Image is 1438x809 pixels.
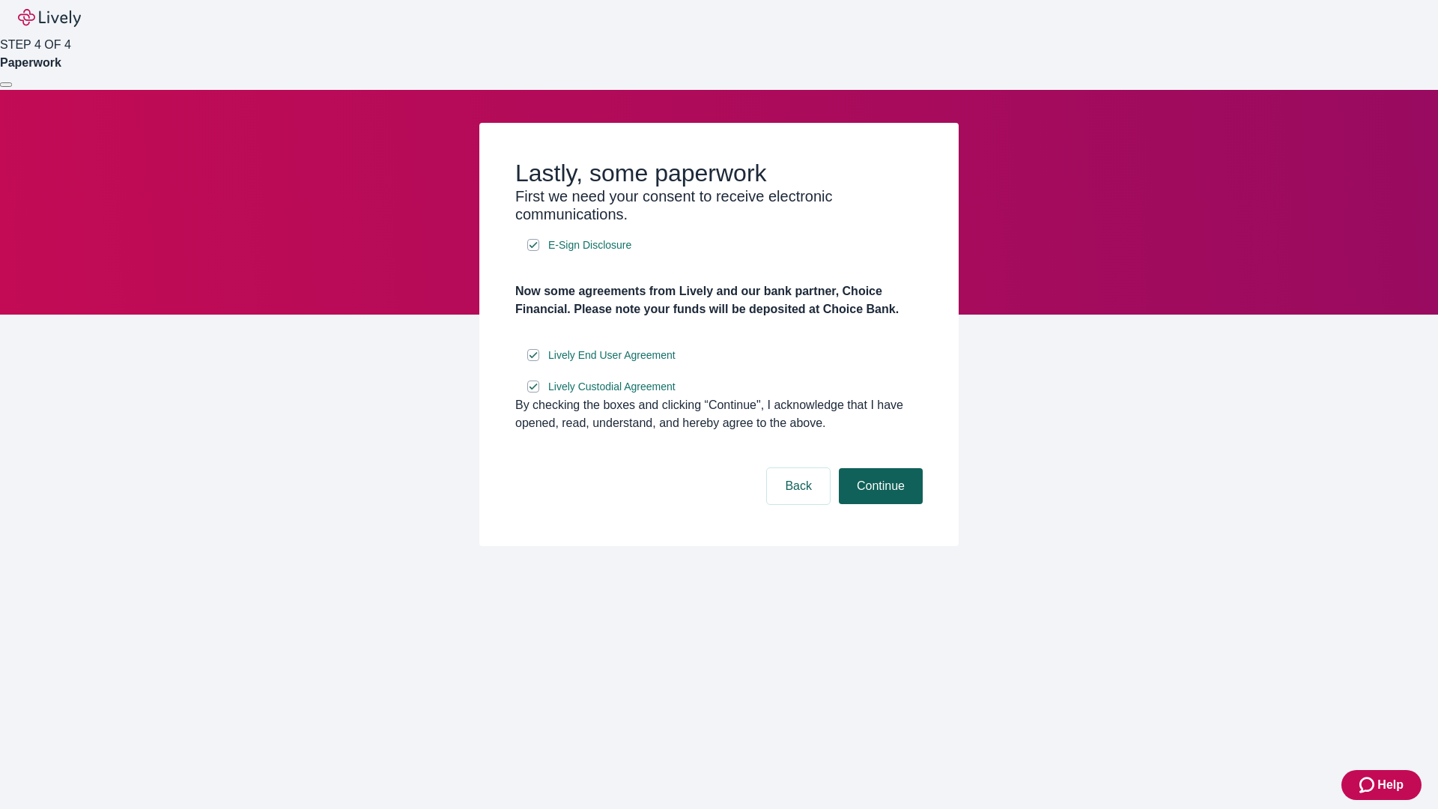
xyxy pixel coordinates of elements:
div: By checking the boxes and clicking “Continue", I acknowledge that I have opened, read, understand... [515,396,923,432]
button: Continue [839,468,923,504]
span: E-Sign Disclosure [548,237,631,253]
img: Lively [18,9,81,27]
button: Zendesk support iconHelp [1341,770,1422,800]
a: e-sign disclosure document [545,236,634,255]
a: e-sign disclosure document [545,378,679,396]
h3: First we need your consent to receive electronic communications. [515,187,923,223]
span: Help [1377,776,1404,794]
span: Lively End User Agreement [548,348,676,363]
svg: Zendesk support icon [1359,776,1377,794]
span: Lively Custodial Agreement [548,379,676,395]
a: e-sign disclosure document [545,346,679,365]
button: Back [767,468,830,504]
h2: Lastly, some paperwork [515,159,923,187]
h4: Now some agreements from Lively and our bank partner, Choice Financial. Please note your funds wi... [515,282,923,318]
